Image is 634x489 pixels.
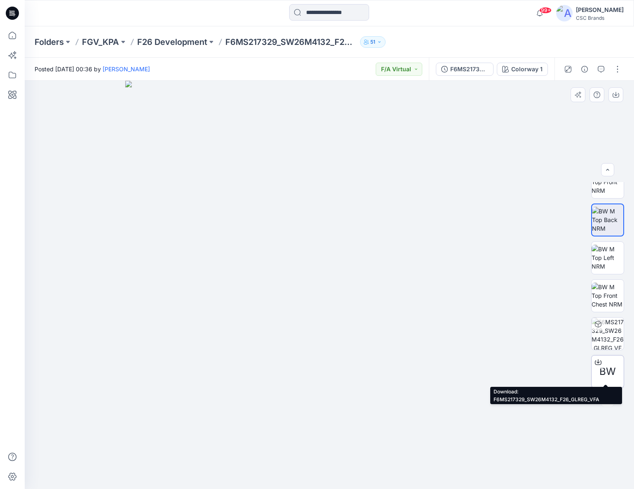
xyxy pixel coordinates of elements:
[556,5,573,21] img: avatar
[137,36,207,48] a: F26 Development
[576,15,624,21] div: CSC Brands
[35,36,64,48] a: Folders
[125,81,533,489] img: eyJhbGciOiJIUzI1NiIsImtpZCI6IjAiLCJzbHQiOiJzZXMiLCJ0eXAiOiJKV1QifQ.eyJkYXRhIjp7InR5cGUiOiJzdG9yYW...
[592,318,624,350] img: F6MS217329_SW26M4132_F26_GLREG_VFA Colorway 1
[370,37,375,47] p: 51
[511,65,543,74] div: Colorway 1
[592,245,624,271] img: BW M Top Left NRM
[35,65,150,73] span: Posted [DATE] 00:36 by
[576,5,624,15] div: [PERSON_NAME]
[450,65,488,74] div: F6MS217329_SW26M4132_F26_GLREG_VFA
[82,36,119,48] a: FGV_KPA
[436,63,494,76] button: F6MS217329_SW26M4132_F26_GLREG_VFA
[578,63,591,76] button: Details
[497,63,548,76] button: Colorway 1
[539,7,552,14] span: 99+
[592,283,624,309] img: BW M Top Front Chest NRM
[599,364,616,379] span: BW
[360,36,386,48] button: 51
[592,207,623,233] img: BW M Top Back NRM
[592,169,624,195] img: BW M Top Front NRM
[225,36,357,48] p: F6MS217329_SW26M4132_F26_GLREG
[103,66,150,73] a: [PERSON_NAME]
